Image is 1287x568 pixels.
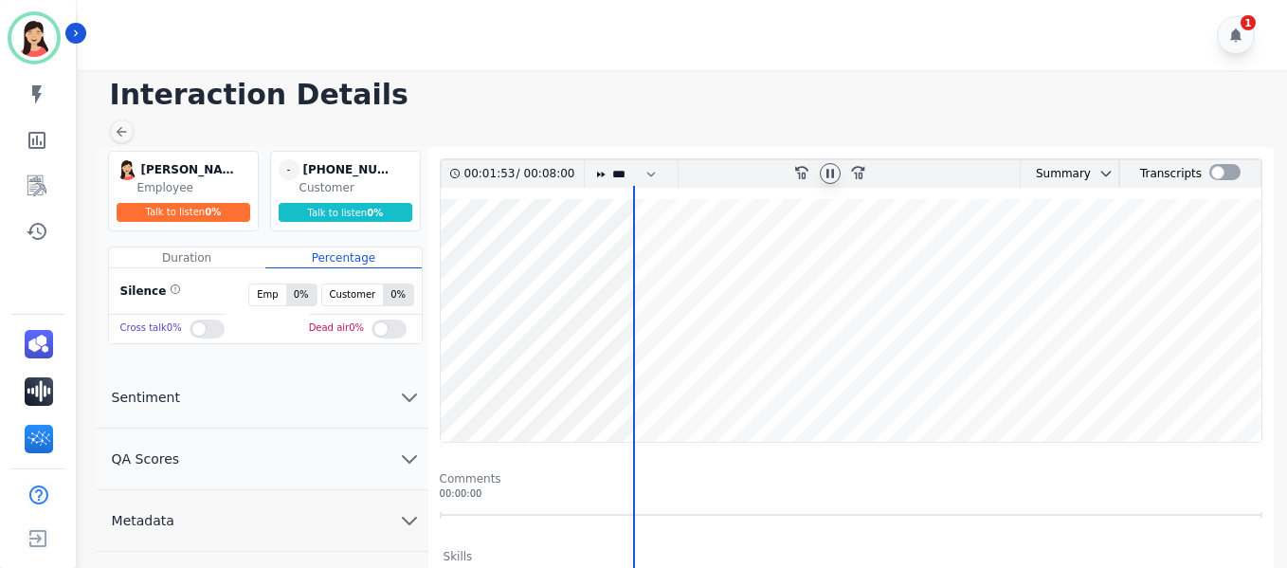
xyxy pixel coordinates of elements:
span: Customer [322,284,384,305]
div: Dead air 0 % [309,315,364,342]
div: Customer [299,180,416,195]
div: 00:00:00 [440,486,1262,501]
span: - [279,159,299,180]
span: Metadata [97,511,190,530]
div: Cross talk 0 % [120,315,182,342]
div: Comments [440,471,1262,486]
span: Sentiment [97,388,195,407]
span: 0 % [205,207,221,217]
div: Talk to listen [279,203,413,222]
div: 00:01:53 [464,160,517,188]
span: 0 % [286,284,317,305]
div: Percentage [265,247,422,268]
div: 1 [1241,15,1256,30]
div: Transcripts [1140,160,1202,188]
span: 0 % [383,284,413,305]
span: Emp [249,284,285,305]
svg: chevron down [398,386,421,409]
div: Duration [109,247,265,268]
svg: chevron down [1098,166,1114,181]
span: 0 % [367,208,383,218]
div: [PHONE_NUMBER] [303,159,398,180]
button: Sentiment chevron down [97,367,428,429]
div: [PERSON_NAME] [141,159,236,180]
div: Summary [1021,160,1091,188]
h1: Interaction Details [110,78,1268,112]
button: chevron down [1091,166,1114,181]
svg: chevron down [398,448,421,470]
div: Talk to listen [117,203,251,222]
button: QA Scores chevron down [97,429,428,490]
button: Metadata chevron down [97,490,428,552]
img: Bordered avatar [11,15,57,61]
div: Skills [444,549,473,564]
div: Silence [117,284,182,306]
svg: chevron down [398,509,421,532]
div: Employee [137,180,254,195]
div: 00:08:00 [520,160,572,188]
span: QA Scores [97,449,195,468]
div: / [464,160,580,188]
